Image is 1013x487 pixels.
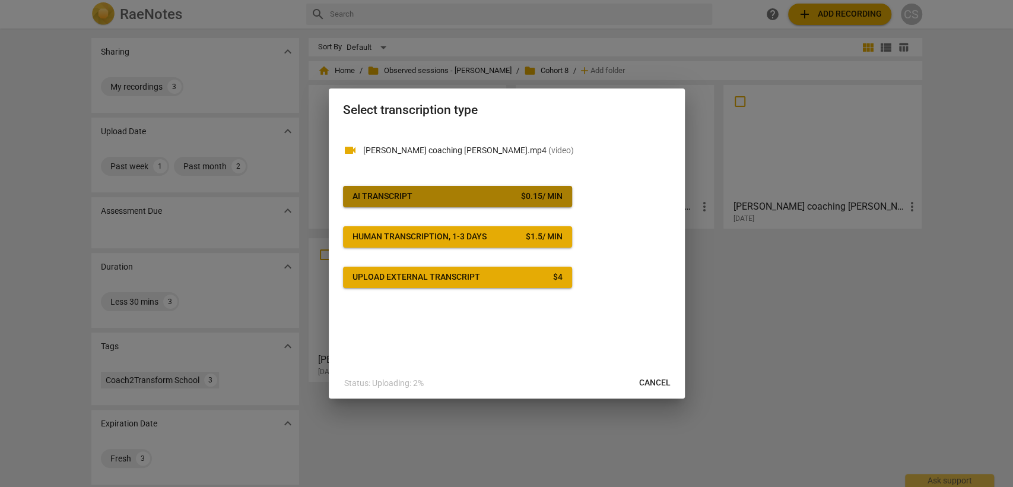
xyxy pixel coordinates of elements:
div: Human transcription, 1-3 days [353,231,487,243]
p: Elissa coaching George.mp4(video) [363,144,671,157]
button: AI Transcript$0.15/ min [343,186,572,207]
div: $ 4 [553,271,563,283]
button: Cancel [630,372,680,394]
div: AI Transcript [353,191,412,203]
span: ( video ) [548,146,574,155]
button: Upload external transcript$4 [343,267,572,288]
button: Human transcription, 1-3 days$1.5/ min [343,226,572,248]
div: $ 1.5 / min [526,231,563,243]
p: Status: Uploading: 2% [344,377,424,390]
h2: Select transcription type [343,103,671,118]
span: Cancel [639,377,671,389]
div: $ 0.15 / min [521,191,563,203]
span: videocam [343,143,357,157]
div: Upload external transcript [353,271,480,283]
